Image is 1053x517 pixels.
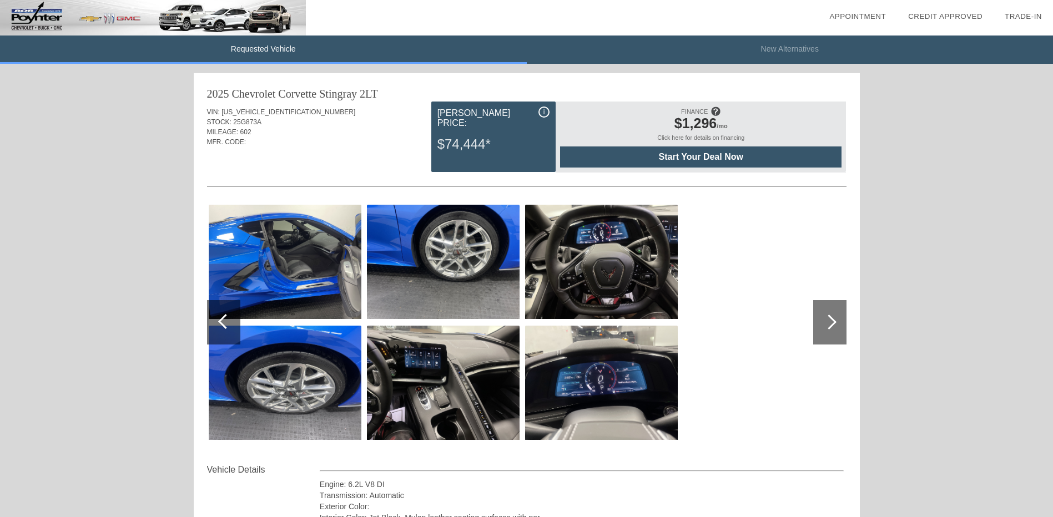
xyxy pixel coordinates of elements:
div: Quoted on [DATE] 3:01:29 PM [207,154,847,171]
img: 2175c38f1f321705435c958bf22b4361x.jpg [525,326,678,440]
div: Exterior Color: [320,501,844,512]
span: FINANCE [681,108,708,115]
img: 7c82455a9a5de3e1e60d3e4774f89f9ex.jpg [525,205,678,319]
span: MILEAGE: [207,128,239,136]
span: Start Your Deal Now [574,152,828,162]
div: Transmission: Automatic [320,490,844,501]
div: /mo [566,115,836,134]
div: Engine: 6.2L V8 DI [320,479,844,490]
span: [US_VEHICLE_IDENTIFICATION_NUMBER] [221,108,355,116]
a: Credit Approved [908,12,983,21]
span: i [543,108,545,116]
span: MFR. CODE: [207,138,246,146]
div: $74,444* [437,130,550,159]
div: Vehicle Details [207,463,320,477]
div: 2025 Chevrolet Corvette Stingray [207,86,357,102]
img: bc5777ea4470ca298fb2a21a5ffcaf0cx.jpg [367,326,520,440]
a: Trade-In [1005,12,1042,21]
img: 137a654c6ea4db3c33286702d03c99bbx.jpg [209,205,361,319]
span: STOCK: [207,118,231,126]
span: 25G873A [233,118,261,126]
span: VIN: [207,108,220,116]
img: 2b3f59c4d3ea58185c9a5530f98f724dx.jpg [209,326,361,440]
div: 2LT [360,86,378,102]
div: [PERSON_NAME] Price: [437,107,550,130]
a: Appointment [829,12,886,21]
img: b8926a2a9be38356066bd306cf99dfe8x.jpg [367,205,520,319]
span: 602 [240,128,251,136]
div: Click here for details on financing [560,134,842,146]
span: $1,296 [674,115,717,131]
